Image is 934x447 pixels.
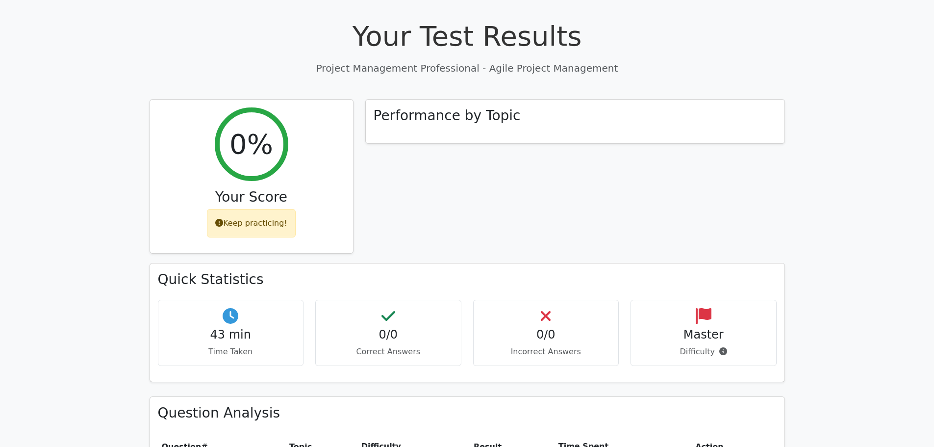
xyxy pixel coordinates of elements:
h4: Master [639,328,768,342]
p: Time Taken [166,346,296,358]
h4: 0/0 [324,328,453,342]
h4: 43 min [166,328,296,342]
p: Project Management Professional - Agile Project Management [150,61,785,76]
div: Keep practicing! [207,209,296,237]
h4: 0/0 [481,328,611,342]
h3: Question Analysis [158,405,777,421]
h3: Quick Statistics [158,271,777,288]
h3: Performance by Topic [374,107,521,124]
p: Correct Answers [324,346,453,358]
h3: Your Score [158,189,345,206]
p: Incorrect Answers [481,346,611,358]
h2: 0% [229,128,273,160]
p: Difficulty [639,346,768,358]
h1: Your Test Results [150,20,785,53]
